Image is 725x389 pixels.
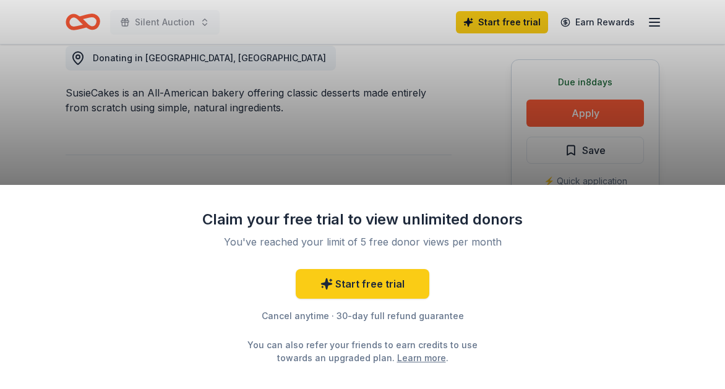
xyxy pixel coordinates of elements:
[236,338,489,364] div: You can also refer your friends to earn credits to use towards an upgraded plan. .
[202,210,523,229] div: Claim your free trial to view unlimited donors
[217,234,508,249] div: You've reached your limit of 5 free donor views per month
[296,269,429,299] a: Start free trial
[202,309,523,323] div: Cancel anytime · 30-day full refund guarantee
[397,351,446,364] a: Learn more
